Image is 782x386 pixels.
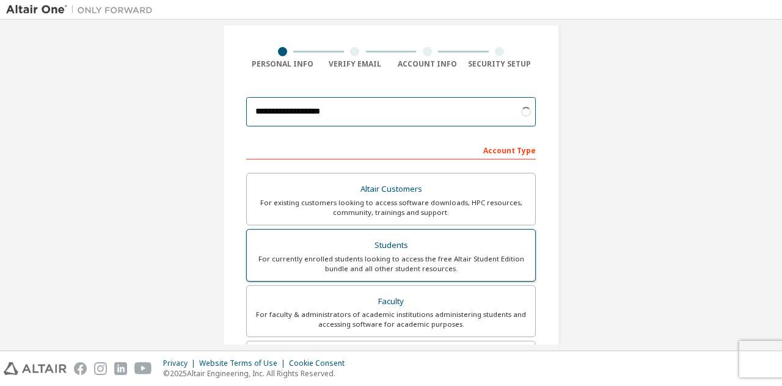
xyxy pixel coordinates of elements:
div: For currently enrolled students looking to access the free Altair Student Edition bundle and all ... [254,254,528,274]
div: Security Setup [464,59,536,69]
div: Account Info [391,59,464,69]
div: Privacy [163,359,199,368]
img: Altair One [6,4,159,16]
div: For existing customers looking to access software downloads, HPC resources, community, trainings ... [254,198,528,217]
div: Faculty [254,293,528,310]
p: © 2025 Altair Engineering, Inc. All Rights Reserved. [163,368,352,379]
img: linkedin.svg [114,362,127,375]
img: altair_logo.svg [4,362,67,375]
div: Verify Email [319,59,392,69]
img: youtube.svg [134,362,152,375]
div: Cookie Consent [289,359,352,368]
div: For faculty & administrators of academic institutions administering students and accessing softwa... [254,310,528,329]
div: Altair Customers [254,181,528,198]
div: Personal Info [246,59,319,69]
img: facebook.svg [74,362,87,375]
div: Website Terms of Use [199,359,289,368]
div: Account Type [246,140,536,159]
div: Students [254,237,528,254]
img: instagram.svg [94,362,107,375]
